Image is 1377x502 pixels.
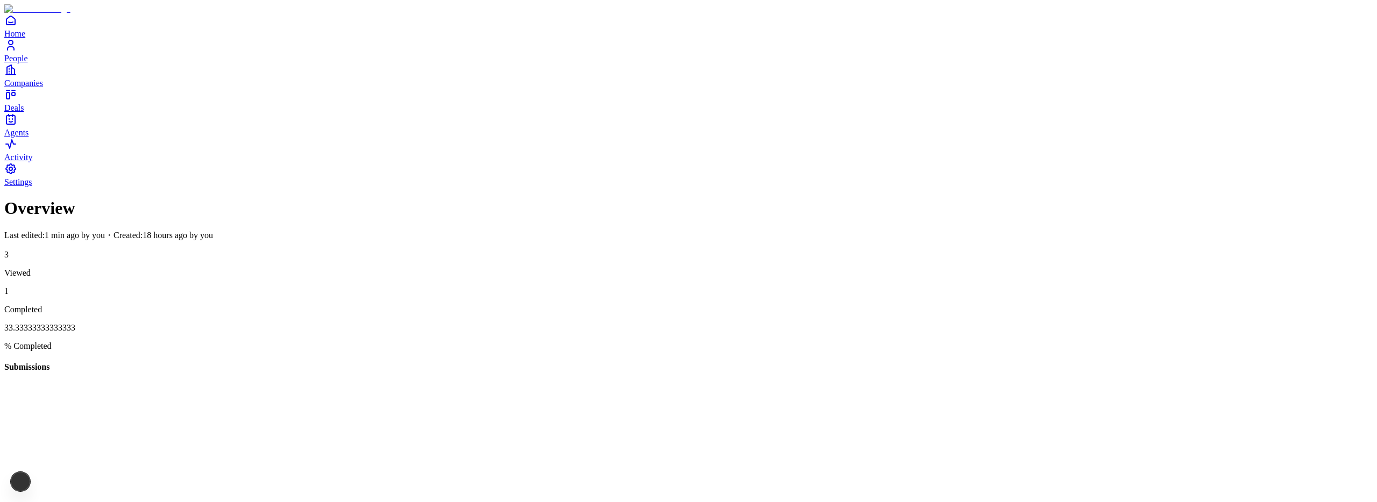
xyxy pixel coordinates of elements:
h4: Submissions [4,362,1373,372]
p: % Completed [4,341,1373,351]
span: Agents [4,128,29,137]
span: Deals [4,103,24,112]
span: People [4,54,28,63]
p: 33.33333333333333 [4,323,1373,333]
span: Companies [4,78,43,88]
a: People [4,39,1373,63]
a: Activity [4,138,1373,162]
span: Settings [4,177,32,187]
p: Last edited: 1 min ago by you ・Created: 18 hours ago by you [4,230,1373,241]
a: Companies [4,63,1373,88]
p: 3 [4,250,1373,260]
p: Completed [4,305,1373,314]
p: Viewed [4,268,1373,278]
a: Deals [4,88,1373,112]
span: Home [4,29,25,38]
p: 1 [4,286,1373,296]
img: Item Brain Logo [4,4,70,14]
a: Settings [4,162,1373,187]
h1: Overview [4,198,1373,218]
span: Activity [4,153,32,162]
a: Agents [4,113,1373,137]
a: Home [4,14,1373,38]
